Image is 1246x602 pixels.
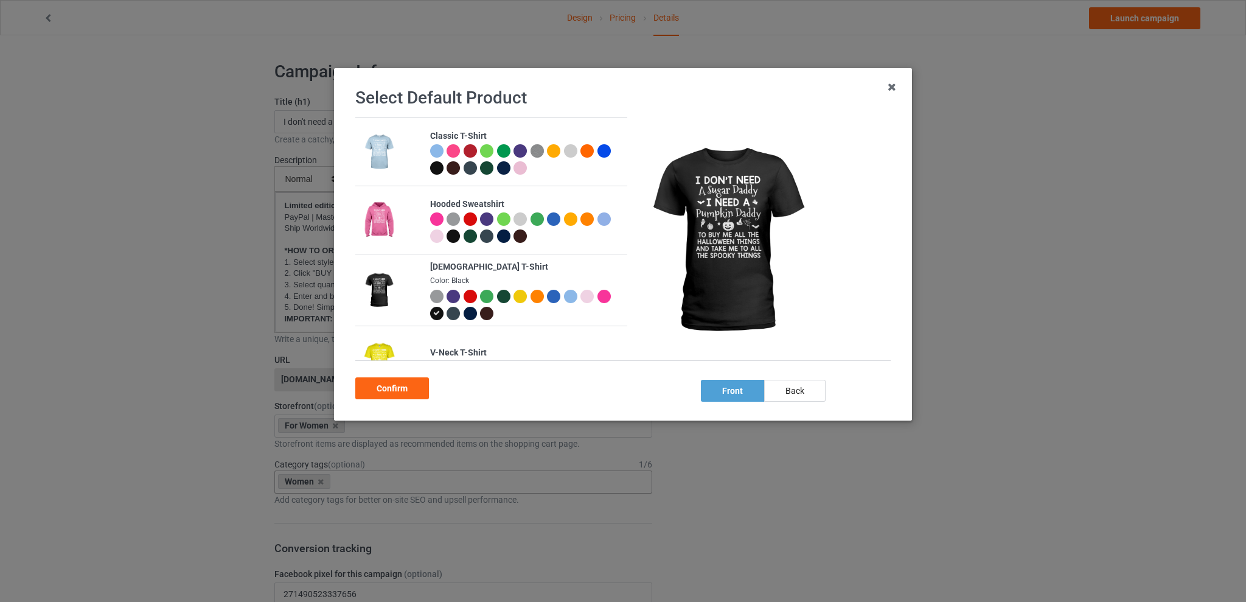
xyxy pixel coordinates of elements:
[430,347,621,359] div: V-Neck T-Shirt
[701,380,764,402] div: front
[430,276,621,286] div: Color: Black
[355,87,891,109] h1: Select Default Product
[355,377,429,399] div: Confirm
[430,261,621,273] div: [DEMOGRAPHIC_DATA] T-Shirt
[764,380,826,402] div: back
[430,130,621,142] div: Classic T-Shirt
[531,144,544,158] img: heather_texture.png
[430,198,621,211] div: Hooded Sweatshirt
